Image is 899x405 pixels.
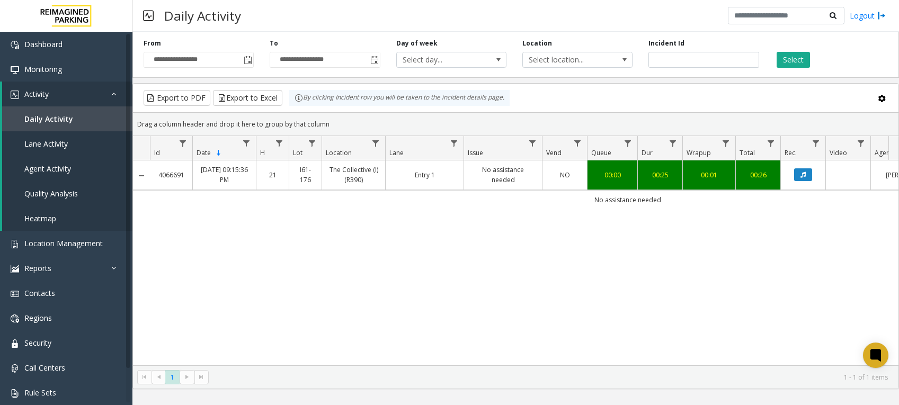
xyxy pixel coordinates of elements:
[11,240,19,248] img: 'icon'
[24,164,71,174] span: Agent Activity
[368,52,380,67] span: Toggle popup
[11,339,19,348] img: 'icon'
[11,389,19,398] img: 'icon'
[560,170,570,179] span: NO
[854,136,868,150] a: Video Filter Menu
[289,90,510,106] div: By clicking Incident row you will be taken to the incident details page.
[159,3,246,29] h3: Daily Activity
[648,39,684,48] label: Incident Id
[154,148,160,157] span: Id
[328,165,379,185] a: The Collective (I) (R390)
[133,115,898,133] div: Drag a column header and drop it here to group by that column
[11,265,19,273] img: 'icon'
[11,41,19,49] img: 'icon'
[2,131,132,156] a: Lane Activity
[197,148,211,157] span: Date
[293,148,302,157] span: Lot
[24,338,51,348] span: Security
[270,39,278,48] label: To
[24,188,78,199] span: Quality Analysis
[24,363,65,373] span: Call Centers
[11,364,19,373] img: 'icon'
[11,66,19,74] img: 'icon'
[24,238,103,248] span: Location Management
[133,136,898,365] div: Data table
[742,170,774,180] a: 00:26
[369,136,383,150] a: Location Filter Menu
[143,3,154,29] img: pageIcon
[144,90,210,106] button: Export to PDF
[2,82,132,106] a: Activity
[644,170,676,180] a: 00:25
[2,156,132,181] a: Agent Activity
[689,170,729,180] a: 00:01
[2,181,132,206] a: Quality Analysis
[215,373,888,382] kendo-pager-info: 1 - 1 of 1 items
[11,91,19,99] img: 'icon'
[470,165,536,185] a: No assistance needed
[24,288,55,298] span: Contacts
[24,313,52,323] span: Regions
[24,213,56,223] span: Heatmap
[176,136,190,150] a: Id Filter Menu
[242,52,253,67] span: Toggle popup
[24,388,56,398] span: Rule Sets
[392,170,457,180] a: Entry 1
[447,136,461,150] a: Lane Filter Menu
[875,148,892,157] span: Agent
[809,136,823,150] a: Rec. Filter Menu
[571,136,585,150] a: Vend Filter Menu
[296,165,315,185] a: I61-176
[24,39,63,49] span: Dashboard
[24,89,49,99] span: Activity
[239,136,254,150] a: Date Filter Menu
[2,206,132,231] a: Heatmap
[687,148,711,157] span: Wrapup
[326,148,352,157] span: Location
[213,90,282,106] button: Export to Excel
[522,39,552,48] label: Location
[777,52,810,68] button: Select
[24,114,73,124] span: Daily Activity
[2,106,132,131] a: Daily Activity
[594,170,631,180] a: 00:00
[764,136,778,150] a: Total Filter Menu
[144,39,161,48] label: From
[199,165,250,185] a: [DATE] 09:15:36 PM
[272,136,287,150] a: H Filter Menu
[740,148,755,157] span: Total
[305,136,319,150] a: Lot Filter Menu
[24,263,51,273] span: Reports
[156,170,186,180] a: 4066691
[785,148,797,157] span: Rec.
[295,94,303,102] img: infoIcon.svg
[642,148,653,157] span: Dur
[549,170,581,180] a: NO
[468,148,483,157] span: Issue
[133,172,150,180] a: Collapse Details
[719,136,733,150] a: Wrapup Filter Menu
[389,148,404,157] span: Lane
[24,64,62,74] span: Monitoring
[546,148,562,157] span: Vend
[165,370,180,384] span: Page 1
[877,10,886,21] img: logout
[11,314,19,323] img: 'icon'
[666,136,680,150] a: Dur Filter Menu
[396,39,438,48] label: Day of week
[830,148,847,157] span: Video
[591,148,611,157] span: Queue
[263,170,282,180] a: 21
[526,136,540,150] a: Issue Filter Menu
[523,52,610,67] span: Select location...
[11,290,19,298] img: 'icon'
[260,148,265,157] span: H
[24,139,68,149] span: Lane Activity
[621,136,635,150] a: Queue Filter Menu
[215,149,223,157] span: Sortable
[397,52,484,67] span: Select day...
